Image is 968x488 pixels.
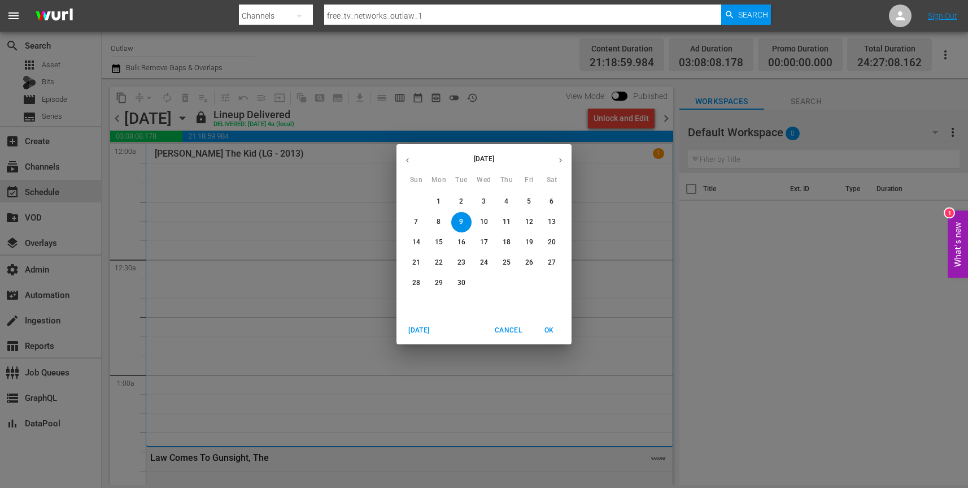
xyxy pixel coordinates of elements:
span: Fri [519,175,539,186]
p: 19 [525,237,533,247]
p: 21 [412,258,420,267]
p: 20 [548,237,556,247]
button: 28 [406,273,426,293]
button: 24 [474,253,494,273]
button: 14 [406,232,426,253]
a: Sign Out [928,11,957,20]
p: [DATE] [418,154,550,164]
button: 6 [542,192,562,212]
button: 19 [519,232,539,253]
button: 3 [474,192,494,212]
button: 1 [429,192,449,212]
button: 8 [429,212,449,232]
button: 5 [519,192,539,212]
p: 22 [435,258,443,267]
button: [DATE] [401,321,437,340]
button: 2 [451,192,472,212]
p: 13 [548,217,556,227]
p: 24 [480,258,488,267]
p: 25 [503,258,511,267]
span: Mon [429,175,449,186]
p: 2 [459,197,463,206]
span: Wed [474,175,494,186]
p: 30 [457,278,465,288]
span: Sat [542,175,562,186]
button: 22 [429,253,449,273]
p: 29 [435,278,443,288]
p: 4 [504,197,508,206]
p: 18 [503,237,511,247]
button: 18 [496,232,517,253]
p: 17 [480,237,488,247]
p: 27 [548,258,556,267]
span: Tue [451,175,472,186]
p: 26 [525,258,533,267]
span: Cancel [495,325,522,336]
p: 14 [412,237,420,247]
button: 16 [451,232,472,253]
button: 26 [519,253,539,273]
p: 9 [459,217,463,227]
button: 7 [406,212,426,232]
button: OK [531,321,567,340]
button: 25 [496,253,517,273]
button: Open Feedback Widget [948,210,968,278]
p: 3 [482,197,486,206]
button: 10 [474,212,494,232]
p: 1 [437,197,441,206]
button: 13 [542,212,562,232]
button: 15 [429,232,449,253]
button: 23 [451,253,472,273]
span: OK [535,325,563,336]
button: 30 [451,273,472,293]
p: 15 [435,237,443,247]
p: 23 [457,258,465,267]
button: 17 [474,232,494,253]
button: 20 [542,232,562,253]
button: Cancel [490,321,526,340]
button: 9 [451,212,472,232]
span: Thu [496,175,517,186]
div: 1 [945,208,954,217]
img: ans4CAIJ8jUAAAAAAAAAAAAAAAAAAAAAAAAgQb4GAAAAAAAAAAAAAAAAAAAAAAAAJMjXAAAAAAAAAAAAAAAAAAAAAAAAgAT5G... [27,3,81,29]
span: menu [7,9,20,23]
p: 28 [412,278,420,288]
button: 27 [542,253,562,273]
p: 7 [414,217,418,227]
button: 29 [429,273,449,293]
span: Sun [406,175,426,186]
button: 21 [406,253,426,273]
p: 5 [527,197,531,206]
p: 6 [550,197,553,206]
p: 8 [437,217,441,227]
p: 10 [480,217,488,227]
button: 12 [519,212,539,232]
button: 11 [496,212,517,232]
p: 11 [503,217,511,227]
button: 4 [496,192,517,212]
p: 16 [457,237,465,247]
span: [DATE] [405,325,433,336]
span: Search [738,5,768,25]
p: 12 [525,217,533,227]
